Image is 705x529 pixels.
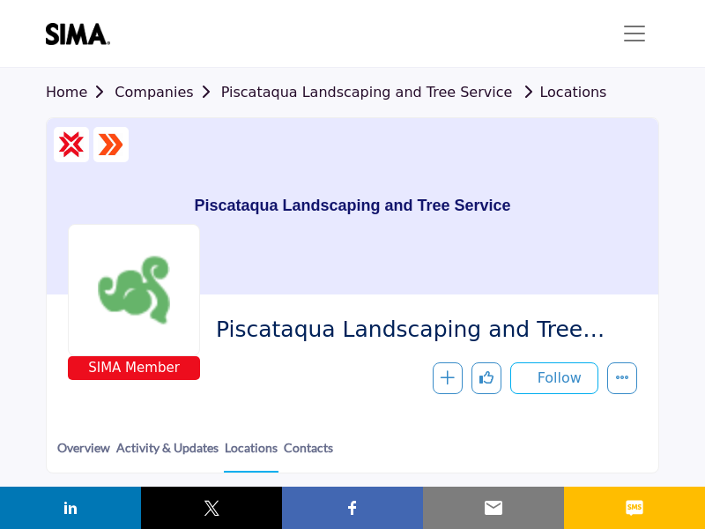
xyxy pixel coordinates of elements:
[56,438,111,471] a: Overview
[610,16,659,51] button: Toggle navigation
[46,23,119,45] img: site Logo
[71,358,197,378] span: SIMA Member
[60,497,81,518] img: linkedin sharing button
[115,84,220,101] a: Companies
[221,84,513,101] a: Piscataqua Landscaping and Tree Service
[624,497,645,518] img: sms sharing button
[510,362,598,394] button: Follow
[483,497,504,518] img: email sharing button
[342,497,363,518] img: facebook sharing button
[471,362,501,394] button: Like
[115,438,219,471] a: Activity & Updates
[224,438,278,473] a: Locations
[98,131,124,158] img: ASM Certified
[283,438,334,471] a: Contacts
[216,316,624,345] span: Piscataqua Landscaping and Tree Service
[201,497,222,518] img: twitter sharing button
[58,131,85,158] img: CSP Certified
[194,118,510,294] h1: Piscataqua Landscaping and Tree Service
[607,362,637,394] button: More details
[46,84,115,101] a: Home
[516,84,606,101] a: Locations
